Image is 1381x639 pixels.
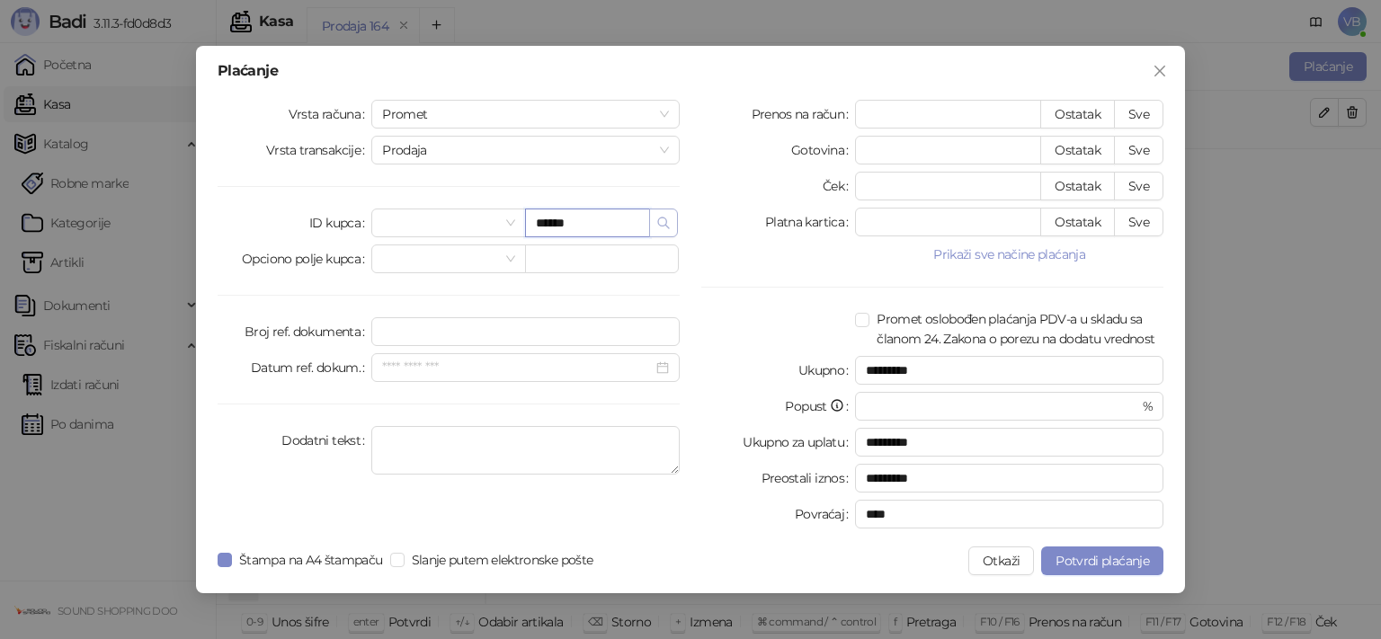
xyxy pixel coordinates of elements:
[798,356,856,385] label: Ukupno
[968,546,1034,575] button: Otkaži
[1114,136,1163,164] button: Sve
[823,172,855,200] label: Ček
[743,428,855,457] label: Ukupno za uplatu
[791,136,855,164] label: Gotovina
[266,136,372,164] label: Vrsta transakcije
[371,426,680,475] textarea: Dodatni tekst
[1056,553,1149,569] span: Potvrdi plaćanje
[1041,546,1163,575] button: Potvrdi plaćanje
[1114,172,1163,200] button: Sve
[1040,208,1115,236] button: Ostatak
[371,317,680,346] input: Broj ref. dokumenta
[1153,64,1167,78] span: close
[382,358,653,377] input: Datum ref. dokum.
[1114,100,1163,129] button: Sve
[869,309,1163,349] span: Promet oslobođen plaćanja PDV-a u skladu sa članom 24. Zakona o porezu na dodatu vrednost
[251,353,372,382] label: Datum ref. dokum.
[405,550,601,570] span: Slanje putem elektronske pošte
[762,464,856,493] label: Preostali iznos
[1040,172,1115,200] button: Ostatak
[1145,57,1174,85] button: Close
[1040,100,1115,129] button: Ostatak
[289,100,372,129] label: Vrsta računa
[382,137,669,164] span: Prodaja
[382,101,669,128] span: Promet
[1040,136,1115,164] button: Ostatak
[795,500,855,528] label: Povraćaj
[281,426,371,455] label: Dodatni tekst
[232,550,390,570] span: Štampa na A4 štampaču
[1145,64,1174,78] span: Zatvori
[245,317,371,346] label: Broj ref. dokumenta
[855,244,1163,265] button: Prikaži sve načine plaćanja
[752,100,856,129] label: Prenos na račun
[1114,208,1163,236] button: Sve
[218,64,1163,78] div: Plaćanje
[785,392,855,421] label: Popust
[309,209,371,237] label: ID kupca
[765,208,855,236] label: Platna kartica
[242,244,371,273] label: Opciono polje kupca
